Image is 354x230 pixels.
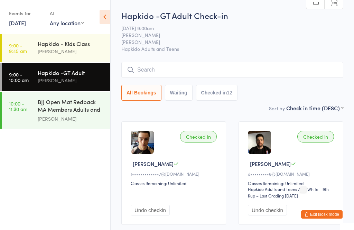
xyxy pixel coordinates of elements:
[38,98,104,115] div: BJJ Open Mat Redback MA Members Adults and Kids
[180,131,217,142] div: Checked in
[248,180,336,186] div: Classes Remaining: Unlimited
[50,19,84,27] div: Any location
[301,210,343,219] button: Exit kiosk mode
[38,115,104,123] div: [PERSON_NAME]
[131,171,219,177] div: t•••••••••••••7@[DOMAIN_NAME]
[9,8,43,19] div: Events for
[250,160,291,167] span: [PERSON_NAME]
[131,180,219,186] div: Classes Remaining: Unlimited
[269,105,285,112] label: Sort by
[196,85,237,101] button: Checked in12
[248,131,271,154] img: image1730497766.png
[9,43,27,54] time: 9:00 - 9:45 am
[2,34,110,62] a: 9:00 -9:45 amHapkido - Kids Class[PERSON_NAME]
[38,69,104,76] div: Hapkido -GT Adult
[121,10,343,21] h2: Hapkido -GT Adult Check-in
[2,92,110,129] a: 10:00 -11:30 amBJJ Open Mat Redback MA Members Adults and Kids[PERSON_NAME]
[121,62,343,78] input: Search
[248,186,297,192] div: Hapkido Adults and Teens
[2,63,110,91] a: 9:00 -10:00 amHapkido -GT Adult[PERSON_NAME]
[121,38,333,45] span: [PERSON_NAME]
[131,131,154,154] img: image1728086971.png
[121,85,161,101] button: All Bookings
[38,40,104,47] div: Hapkido - Kids Class
[286,104,343,112] div: Check in time (DESC)
[38,76,104,84] div: [PERSON_NAME]
[121,25,333,31] span: [DATE] 9:00am
[133,160,174,167] span: [PERSON_NAME]
[227,90,232,95] div: 12
[297,131,334,142] div: Checked in
[131,205,170,215] button: Undo checkin
[121,45,343,52] span: Hapkido Adults and Teens
[9,72,29,83] time: 9:00 - 10:00 am
[9,101,27,112] time: 10:00 - 11:30 am
[248,171,336,177] div: d•••••••••6@[DOMAIN_NAME]
[50,8,84,19] div: At
[38,47,104,55] div: [PERSON_NAME]
[165,85,193,101] button: Waiting
[248,205,287,215] button: Undo checkin
[9,19,26,27] a: [DATE]
[121,31,333,38] span: [PERSON_NAME]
